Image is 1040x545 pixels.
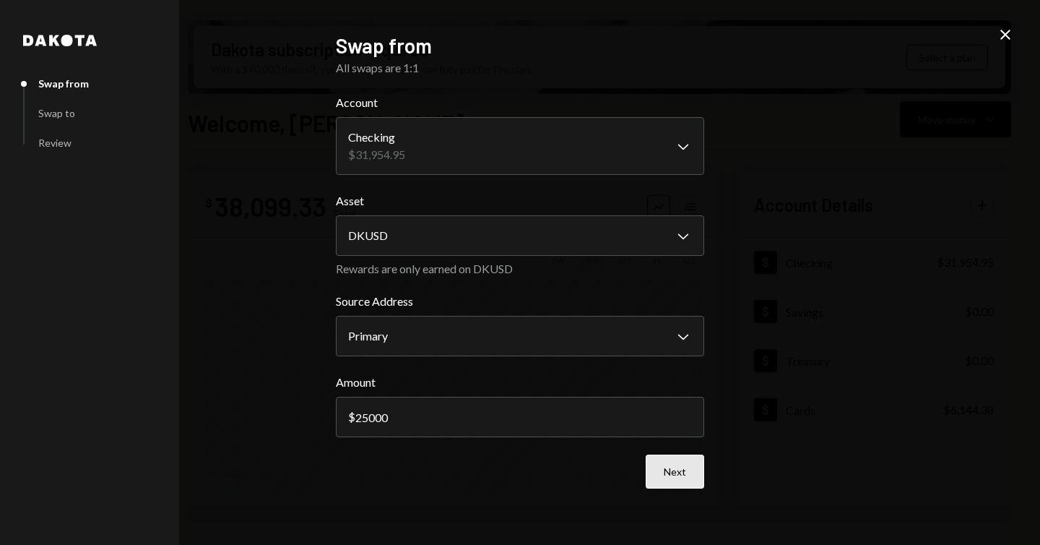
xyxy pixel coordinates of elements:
[336,316,704,356] button: Source Address
[38,77,89,90] div: Swap from
[336,117,704,175] button: Account
[336,262,704,275] div: Rewards are only earned on DKUSD
[646,455,704,489] button: Next
[348,410,355,424] div: $
[336,59,704,77] div: All swaps are 1:1
[38,137,71,149] div: Review
[336,192,704,210] label: Asset
[336,293,704,310] label: Source Address
[336,397,704,437] input: 0.00
[336,215,704,256] button: Asset
[38,107,75,119] div: Swap to
[336,94,704,111] label: Account
[336,374,704,391] label: Amount
[336,32,704,60] h2: Swap from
